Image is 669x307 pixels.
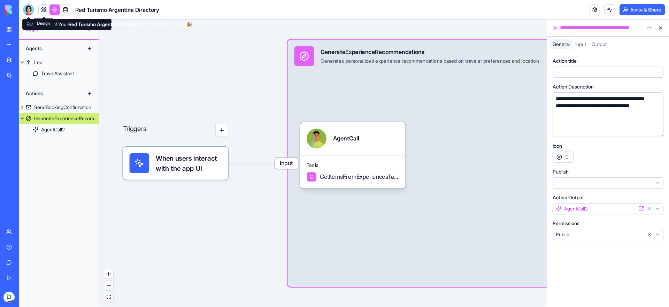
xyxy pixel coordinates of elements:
[19,102,99,113] a: SendBookingConfirmation
[5,5,48,15] img: logo
[22,88,78,99] div: Actions
[592,41,607,47] span: Output
[123,124,146,137] p: Triggers
[34,115,99,122] div: GenerateExperienceRecommendations
[19,57,99,68] a: Leo
[333,135,359,143] div: AgentCall
[34,59,43,66] div: Leo
[307,162,399,169] span: Tools
[553,168,569,175] label: Publish
[123,97,229,179] div: Triggers
[156,153,222,173] span: When users interact with the app UI
[104,292,113,302] button: fit view
[288,40,592,287] div: InputGenerateExperienceRecommendationsGenerates personalized experience recommendations based on ...
[553,57,577,64] label: Action title
[300,122,406,188] div: AgentCallToolsGetItemsFromExperiencesTable
[553,41,570,47] span: General
[19,124,99,135] a: AgentCall2
[123,147,229,180] div: When users interact with the app UI
[19,68,99,79] a: TravelAssistant
[41,126,65,133] div: AgentCall2
[553,83,594,90] label: Action Description
[553,143,562,149] label: Icon
[34,104,91,111] div: SendBookingConfirmation
[321,48,539,56] div: GenerateExperienceRecommendations
[3,292,15,303] img: ACg8ocIsExZaiI4AlC3v-SslkNNf66gkq0Gzhzjo2Zl1eckxGIQV6g8T=s96-c
[104,281,113,290] button: zoom out
[22,43,78,54] div: Agents
[575,41,586,47] span: Input
[553,194,584,201] label: Action Output
[19,113,99,124] a: GenerateExperienceRecommendations
[75,6,159,14] span: Red Turismo Argentina Directory
[41,70,74,77] div: TravelAssistant
[104,269,113,279] button: zoom in
[33,18,54,28] div: Design
[275,158,298,169] span: Input
[320,173,399,181] span: GetItemsFromExperiencesTable
[321,58,539,64] div: Generates personalized experience recommendations based on traveler preferences and location
[620,4,665,15] button: Invite & Share
[553,220,579,227] label: Permissions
